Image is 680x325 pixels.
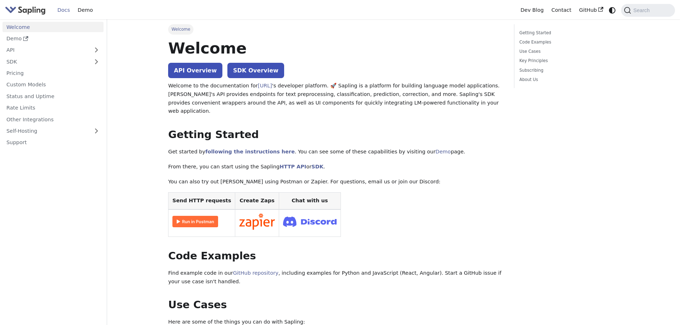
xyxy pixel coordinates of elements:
[168,39,504,58] h1: Welcome
[517,5,547,16] a: Dev Blog
[233,270,278,276] a: GitHub repository
[621,4,675,17] button: Search (Command+K)
[2,126,104,136] a: Self-Hosting
[168,148,504,156] p: Get started by . You can see some of these capabilities by visiting our page.
[5,5,46,15] img: Sapling.ai
[74,5,97,16] a: Demo
[519,30,616,36] a: Getting Started
[312,164,323,169] a: SDK
[519,57,616,64] a: Key Principles
[607,5,618,15] button: Switch between dark and light mode (currently system mode)
[2,91,104,101] a: Status and Uptime
[2,114,104,125] a: Other Integrations
[168,24,504,34] nav: Breadcrumbs
[168,269,504,286] p: Find example code in our , including examples for Python and JavaScript (React, Angular). Start a...
[548,5,575,16] a: Contact
[2,68,104,78] a: Pricing
[227,63,284,78] a: SDK Overview
[168,63,222,78] a: API Overview
[2,80,104,90] a: Custom Models
[631,7,654,13] span: Search
[235,193,279,209] th: Create Zaps
[258,83,272,88] a: [URL]
[279,193,341,209] th: Chat with us
[283,214,337,229] img: Join Discord
[2,56,89,67] a: SDK
[168,24,193,34] span: Welcome
[168,128,504,141] h2: Getting Started
[89,45,104,55] button: Expand sidebar category 'API'
[168,163,504,171] p: From there, you can start using the Sapling or .
[89,56,104,67] button: Expand sidebar category 'SDK'
[519,76,616,83] a: About Us
[279,164,306,169] a: HTTP API
[205,149,294,154] a: following the instructions here
[519,67,616,74] a: Subscribing
[2,137,104,148] a: Support
[2,103,104,113] a: Rate Limits
[168,193,235,209] th: Send HTTP requests
[575,5,607,16] a: GitHub
[2,45,89,55] a: API
[168,250,504,263] h2: Code Examples
[172,216,218,227] img: Run in Postman
[5,5,48,15] a: Sapling.aiSapling.ai
[519,39,616,46] a: Code Examples
[2,22,104,32] a: Welcome
[2,34,104,44] a: Demo
[435,149,451,154] a: Demo
[168,299,504,311] h2: Use Cases
[168,178,504,186] p: You can also try out [PERSON_NAME] using Postman or Zapier. For questions, email us or join our D...
[168,82,504,116] p: Welcome to the documentation for 's developer platform. 🚀 Sapling is a platform for building lang...
[54,5,74,16] a: Docs
[239,213,275,230] img: Connect in Zapier
[519,48,616,55] a: Use Cases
